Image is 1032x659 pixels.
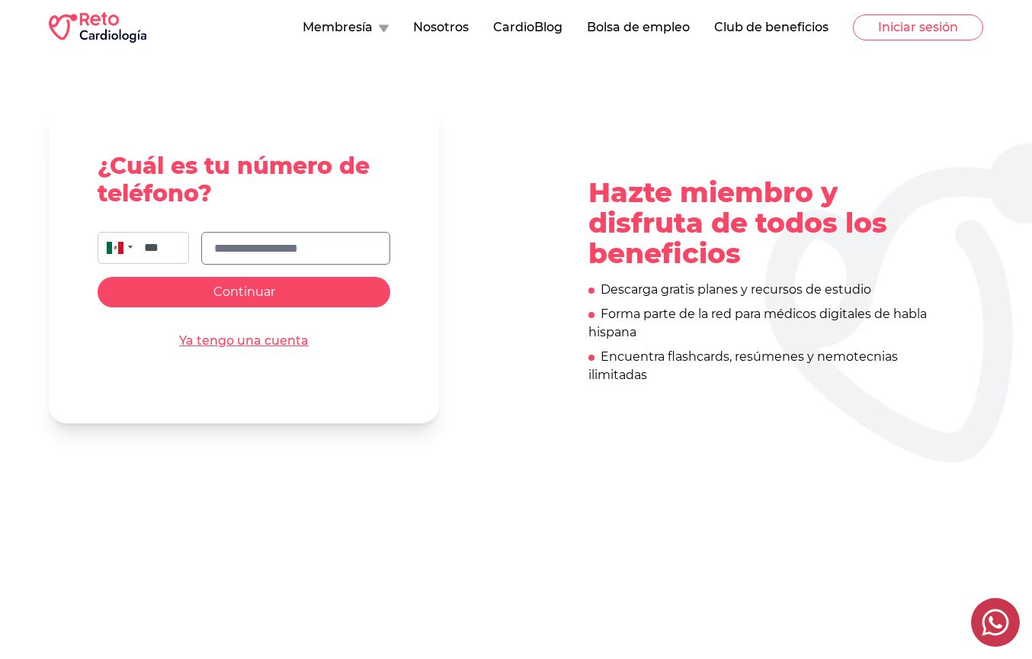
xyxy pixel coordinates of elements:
button: Nosotros [413,18,469,37]
button: Membresía [303,18,389,37]
button: Continuar [98,277,390,307]
div: Mexico: + 52 [98,232,137,264]
button: Club de beneficios [714,18,828,37]
a: Ya tengo una cuenta [179,332,309,350]
div: Descarga gratis planes y recursos de estudio [588,281,930,299]
div: Forma parte de la red para médicos digitales de habla hispana [588,305,930,342]
img: RETO Cardio Logo [49,12,146,43]
div: Encuentra flashcards, resúmenes y nemotecnias ilimitadas [588,348,930,384]
h2: ¿Cuál es tu número de teléfono? [98,153,390,207]
p: Hazte miembro y disfruta de todos los beneficios [588,177,930,268]
button: Bolsa de empleo [587,18,690,37]
button: CardioBlog [493,18,562,37]
span: Continuar [213,284,275,299]
button: Iniciar sesión [853,14,983,40]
